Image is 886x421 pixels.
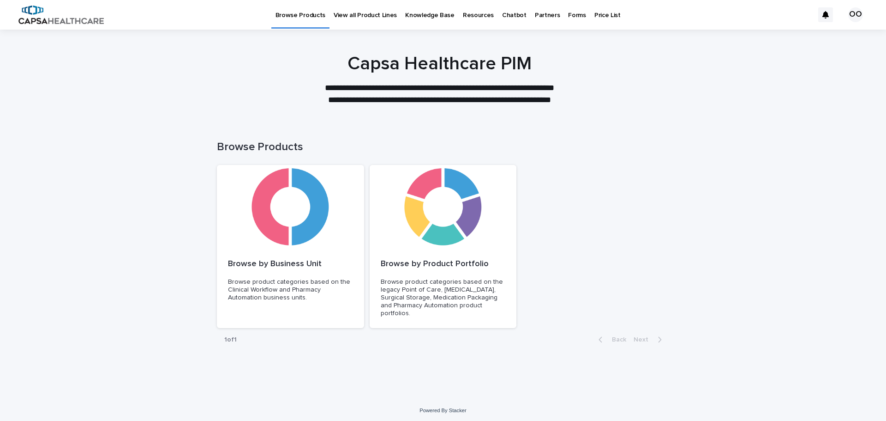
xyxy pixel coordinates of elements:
[381,278,506,317] p: Browse product categories based on the legacy Point of Care, [MEDICAL_DATA], Surgical Storage, Me...
[606,336,626,343] span: Back
[217,140,669,154] h1: Browse Products
[18,6,104,24] img: B5p4sRfuTuC72oLToeu7
[381,259,506,269] p: Browse by Product Portfolio
[591,336,630,344] button: Back
[217,329,244,351] p: 1 of 1
[214,53,666,75] h1: Capsa Healthcare PIM
[370,165,517,329] a: Browse by Product PortfolioBrowse product categories based on the legacy Point of Care, [MEDICAL_...
[228,259,353,269] p: Browse by Business Unit
[848,7,863,22] div: OO
[419,408,466,413] a: Powered By Stacker
[630,336,669,344] button: Next
[228,278,353,301] p: Browse product categories based on the Clinical Workflow and Pharmacy Automation business units.
[634,336,654,343] span: Next
[217,165,364,329] a: Browse by Business UnitBrowse product categories based on the Clinical Workflow and Pharmacy Auto...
